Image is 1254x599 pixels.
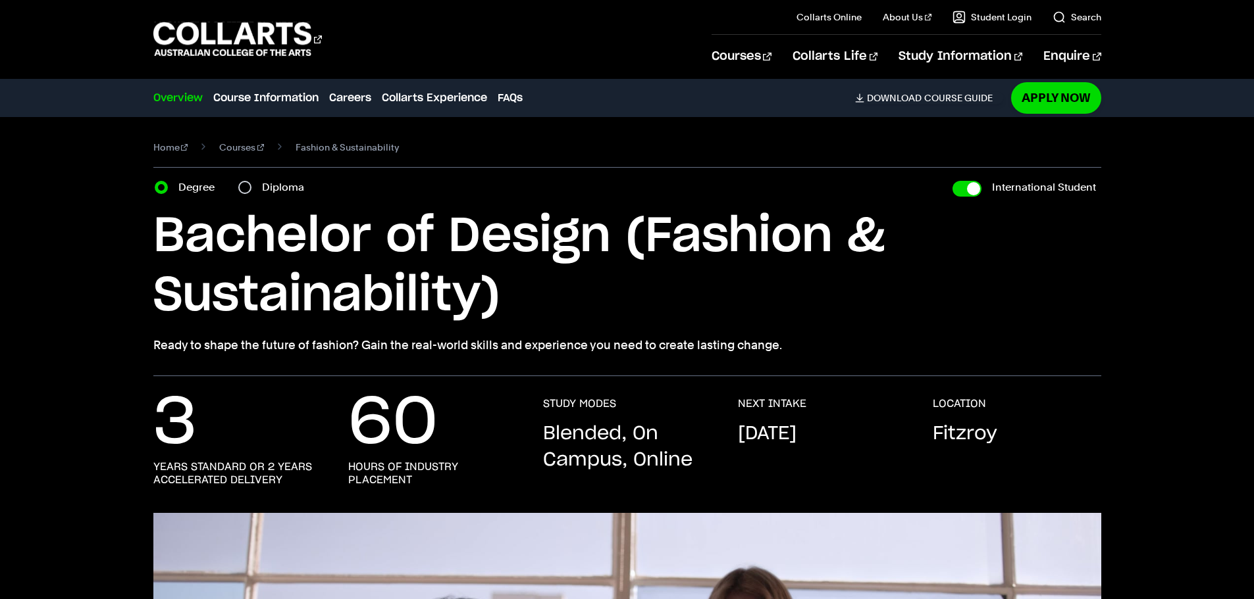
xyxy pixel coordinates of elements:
h3: hours of industry placement [348,460,517,487]
a: Student Login [953,11,1032,24]
a: Collarts Life [793,35,877,78]
span: Fashion & Sustainability [296,138,399,156]
p: Fitzroy [933,421,997,447]
a: Study Information [899,35,1022,78]
span: Download [867,92,922,104]
h3: STUDY MODES [543,397,616,410]
h1: Bachelor of Design (Fashion & Sustainability) [153,207,1101,325]
a: Course Information [213,90,319,106]
p: [DATE] [738,421,797,447]
a: FAQs [498,90,523,106]
a: DownloadCourse Guide [855,92,1003,104]
p: Ready to shape the future of fashion? Gain the real-world skills and experience you need to creat... [153,336,1101,354]
a: Courses [219,138,264,156]
label: International Student [992,178,1096,197]
a: Courses [712,35,771,78]
h3: NEXT INTAKE [738,397,806,410]
p: 60 [348,397,438,450]
h3: years standard or 2 years accelerated delivery [153,460,322,487]
h3: LOCATION [933,397,986,410]
a: Enquire [1043,35,1101,78]
a: Apply Now [1011,82,1101,113]
a: Collarts Experience [382,90,487,106]
p: 3 [153,397,197,450]
label: Degree [178,178,222,197]
a: Search [1053,11,1101,24]
a: Careers [329,90,371,106]
a: About Us [883,11,931,24]
a: Collarts Online [797,11,862,24]
a: Overview [153,90,203,106]
label: Diploma [262,178,312,197]
div: Go to homepage [153,20,322,58]
p: Blended, On Campus, Online [543,421,712,473]
a: Home [153,138,188,156]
